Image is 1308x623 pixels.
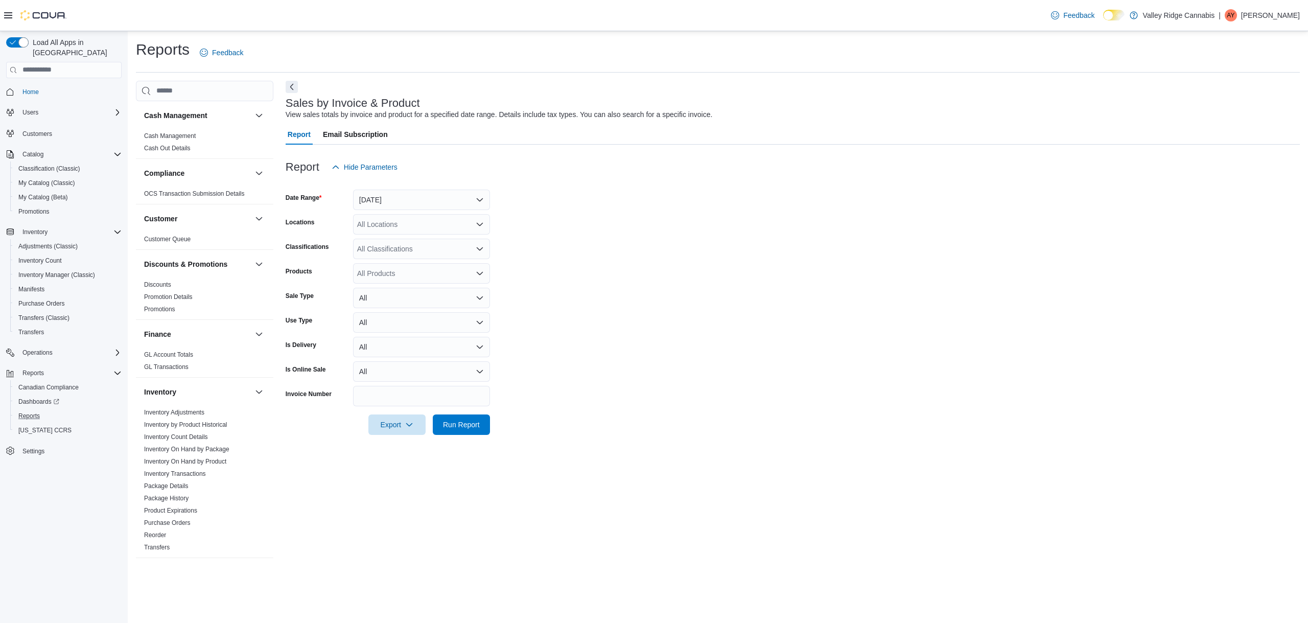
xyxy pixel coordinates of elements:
[286,218,315,226] label: Locations
[14,424,122,436] span: Washington CCRS
[22,228,48,236] span: Inventory
[144,544,170,551] a: Transfers
[18,328,44,336] span: Transfers
[144,363,189,371] a: GL Transactions
[136,349,273,377] div: Finance
[18,165,80,173] span: Classification (Classic)
[14,191,72,203] a: My Catalog (Beta)
[10,253,126,268] button: Inventory Count
[144,482,189,490] a: Package Details
[144,495,189,502] a: Package History
[14,205,122,218] span: Promotions
[14,177,122,189] span: My Catalog (Classic)
[2,225,126,239] button: Inventory
[144,506,197,515] span: Product Expirations
[144,190,245,198] span: OCS Transaction Submission Details
[144,351,193,359] span: GL Account Totals
[323,124,388,145] span: Email Subscription
[144,494,189,502] span: Package History
[144,519,191,527] span: Purchase Orders
[18,383,79,391] span: Canadian Compliance
[144,421,227,429] span: Inventory by Product Historical
[253,213,265,225] button: Customer
[144,363,189,371] span: GL Transactions
[144,214,251,224] button: Customer
[144,235,191,243] span: Customer Queue
[286,243,329,251] label: Classifications
[10,380,126,395] button: Canadian Compliance
[144,293,193,301] a: Promotion Details
[253,328,265,340] button: Finance
[136,406,273,558] div: Inventory
[14,269,122,281] span: Inventory Manager (Classic)
[286,316,312,325] label: Use Type
[10,423,126,437] button: [US_STATE] CCRS
[144,532,166,539] a: Reorder
[1227,9,1234,21] span: AY
[18,367,122,379] span: Reports
[144,531,166,539] span: Reorder
[18,226,122,238] span: Inventory
[18,398,59,406] span: Dashboards
[253,109,265,122] button: Cash Management
[18,207,50,216] span: Promotions
[144,458,226,465] a: Inventory On Hand by Product
[353,190,490,210] button: [DATE]
[1103,10,1125,20] input: Dark Mode
[18,257,62,265] span: Inventory Count
[375,414,419,435] span: Export
[144,168,184,178] h3: Compliance
[144,421,227,428] a: Inventory by Product Historical
[476,245,484,253] button: Open list of options
[144,457,226,466] span: Inventory On Hand by Product
[136,279,273,319] div: Discounts & Promotions
[14,396,122,408] span: Dashboards
[14,396,63,408] a: Dashboards
[1143,9,1215,21] p: Valley Ridge Cannabis
[286,365,326,374] label: Is Online Sale
[136,39,190,60] h1: Reports
[14,240,82,252] a: Adjustments (Classic)
[144,446,229,453] a: Inventory On Hand by Package
[14,297,122,310] span: Purchase Orders
[18,193,68,201] span: My Catalog (Beta)
[286,81,298,93] button: Next
[286,341,316,349] label: Is Delivery
[18,271,95,279] span: Inventory Manager (Classic)
[18,347,122,359] span: Operations
[443,420,480,430] span: Run Report
[14,326,122,338] span: Transfers
[18,127,122,140] span: Customers
[144,306,175,313] a: Promotions
[253,386,265,398] button: Inventory
[144,433,208,441] span: Inventory Count Details
[144,281,171,289] span: Discounts
[18,285,44,293] span: Manifests
[14,163,84,175] a: Classification (Classic)
[144,482,189,490] span: Package Details
[14,381,83,394] a: Canadian Compliance
[353,361,490,382] button: All
[286,292,314,300] label: Sale Type
[22,369,44,377] span: Reports
[288,124,311,145] span: Report
[10,282,126,296] button: Manifests
[344,162,398,172] span: Hide Parameters
[2,126,126,141] button: Customers
[286,97,420,109] h3: Sales by Invoice & Product
[144,543,170,551] span: Transfers
[286,390,332,398] label: Invoice Number
[144,387,251,397] button: Inventory
[144,110,207,121] h3: Cash Management
[136,233,273,249] div: Customer
[18,226,52,238] button: Inventory
[144,329,251,339] button: Finance
[10,325,126,339] button: Transfers
[1219,9,1221,21] p: |
[144,168,251,178] button: Compliance
[14,255,66,267] a: Inventory Count
[144,110,251,121] button: Cash Management
[14,240,122,252] span: Adjustments (Classic)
